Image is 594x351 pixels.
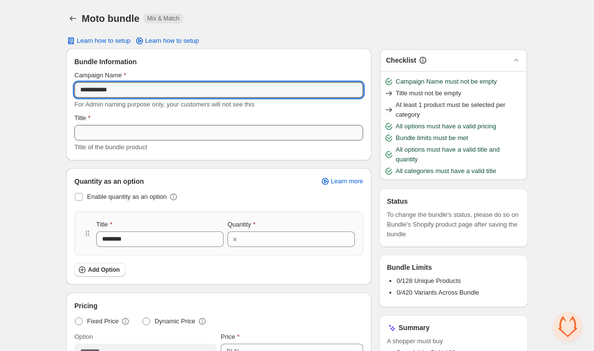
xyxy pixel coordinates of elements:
[155,316,195,326] span: Dynamic Price
[74,113,90,123] label: Title
[87,193,167,200] span: Enable quantity as an option
[145,37,199,45] span: Learn how to setup
[74,332,93,342] label: Option
[386,55,416,65] h3: Checklist
[396,100,523,120] span: At least 1 product must be selected per category
[88,266,120,274] span: Add Option
[396,77,497,87] span: Campaign Name must not be empty
[74,57,137,67] span: Bundle Information
[74,101,254,108] span: For Admin naming purpose only, your customers will not see this
[387,196,408,206] h3: Status
[74,70,126,80] label: Campaign Name
[396,88,461,98] span: Title must not be empty
[221,332,240,342] label: Price
[77,37,131,45] span: Learn how to setup
[233,234,237,244] div: x
[74,176,144,186] span: Quantity as an option
[397,277,461,284] span: 0/128 Unique Products
[331,177,363,185] span: Learn more
[387,210,520,239] span: To change the bundle's status, please do so on Bundle's Shopify product page after saving the bundle
[74,263,125,277] button: Add Option
[396,122,496,131] span: All options must have a valid pricing
[96,220,112,229] label: Title
[74,143,147,151] span: Title of the bundle product
[129,34,205,48] a: Learn how to setup
[396,133,468,143] span: Bundle limits must be met
[314,175,369,188] a: Learn more
[82,13,140,24] h1: Moto bundle
[396,166,496,176] span: All categories must have a valid title
[387,263,432,272] h3: Bundle Limits
[227,220,255,229] label: Quantity
[399,323,430,333] h3: Summary
[397,289,479,296] span: 0/420 Variants Across Bundle
[147,15,179,22] span: Mix & Match
[396,145,523,164] span: All options must have a valid title and quantity
[74,301,97,311] span: Pricing
[87,316,119,326] span: Fixed Price
[387,336,520,346] span: A shopper must buy
[66,12,80,25] button: Back
[60,34,137,48] button: Learn how to setup
[553,312,582,341] div: Open chat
